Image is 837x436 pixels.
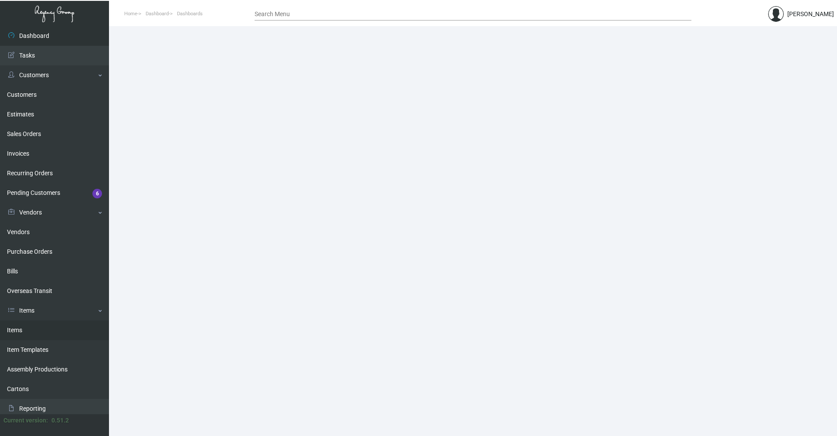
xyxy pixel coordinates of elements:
[124,11,137,17] span: Home
[51,416,69,425] div: 0.51.2
[787,10,834,19] div: [PERSON_NAME]
[768,6,784,22] img: admin@bootstrapmaster.com
[177,11,203,17] span: Dashboards
[146,11,169,17] span: Dashboard
[3,416,48,425] div: Current version:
